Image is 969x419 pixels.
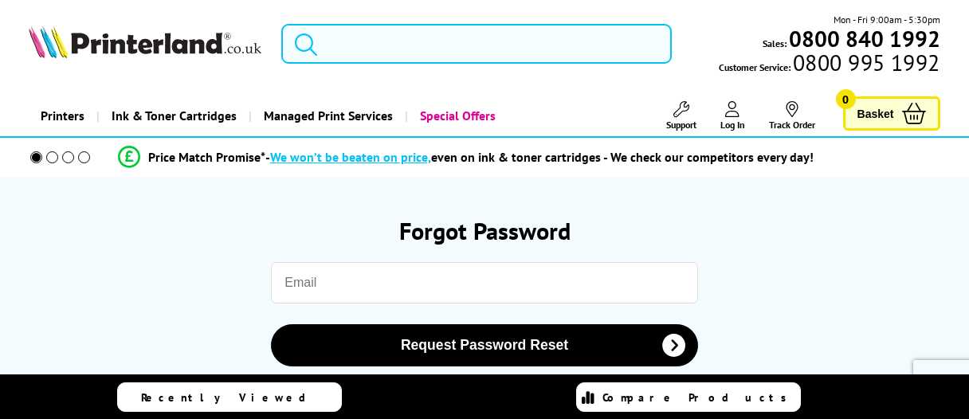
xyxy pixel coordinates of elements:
span: Log In [720,119,745,131]
span: Customer Service: [719,55,940,75]
b: 0800 840 1992 [789,24,940,53]
span: Sales: [763,36,787,51]
button: Request Password Reset [271,324,698,366]
a: Ink & Toner Cartridges [96,96,249,136]
li: modal_Promise [8,143,923,171]
span: Support [666,119,696,131]
a: Printers [29,96,96,136]
span: 0 [836,89,856,109]
span: We won’t be beaten on price, [270,149,431,165]
a: Track Order [769,101,815,131]
span: Price Match Promise* [148,149,265,165]
a: Printerland Logo [29,25,261,61]
a: 0800 840 1992 [787,31,940,46]
a: Log In [720,101,745,131]
a: Recently Viewed [117,382,342,412]
a: Compare Products [576,382,801,412]
a: Special Offers [405,96,508,136]
span: Basket [857,103,894,124]
span: Mon - Fri 9:00am - 5:30pm [834,12,940,27]
input: Email [271,262,698,303]
a: Managed Print Services [249,96,405,136]
span: Ink & Toner Cartridges [112,96,237,136]
span: Request Password Reset [292,337,677,354]
a: Support [666,101,696,131]
div: - even on ink & toner cartridges - We check our competitors every day! [265,149,814,165]
span: Recently Viewed [141,390,322,405]
img: Printerland Logo [29,25,261,58]
span: 0800 995 1992 [790,55,940,70]
h1: Forgot Password [41,215,927,246]
a: Basket 0 [843,96,940,131]
span: Compare Products [602,390,795,405]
